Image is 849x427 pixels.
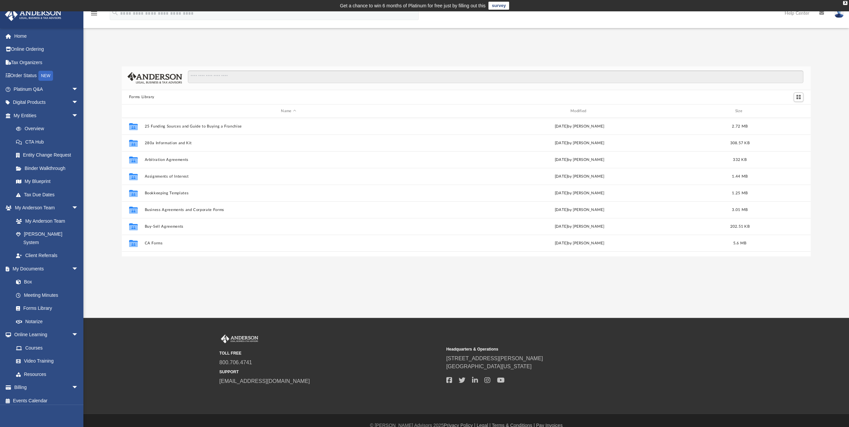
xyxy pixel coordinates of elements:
[144,124,432,129] button: 25 Funding Sources and Guide to Buying a Franchise
[72,96,85,110] span: arrow_drop_down
[435,174,723,180] div: [DATE] by [PERSON_NAME]
[5,96,88,109] a: Digital Productsarrow_drop_down
[111,9,119,16] i: search
[5,29,88,43] a: Home
[726,108,753,114] div: Size
[220,350,442,356] small: TOLL FREE
[9,149,88,162] a: Entity Change Request
[144,191,432,195] button: Bookkeeping Templates
[220,378,310,384] a: [EMAIL_ADDRESS][DOMAIN_NAME]
[5,82,88,96] a: Platinum Q&Aarrow_drop_down
[340,2,486,10] div: Get a chance to win 6 months of Platinum for free just by filling out this
[220,369,442,375] small: SUPPORT
[144,108,432,114] div: Name
[5,109,88,122] a: My Entitiesarrow_drop_down
[9,175,85,188] a: My Blueprint
[435,124,723,130] div: [DATE] by [PERSON_NAME]
[5,394,88,407] a: Events Calendar
[125,108,141,114] div: id
[730,141,749,145] span: 308.57 KB
[9,122,88,136] a: Overview
[9,288,85,302] a: Meeting Minutes
[732,208,748,212] span: 3.01 MB
[220,360,252,365] a: 800.706.4741
[144,241,432,245] button: CA Forms
[129,94,154,100] button: Forms Library
[732,191,748,195] span: 1.25 MB
[834,8,844,18] img: User Pic
[5,69,88,83] a: Order StatusNEW
[122,118,811,256] div: grid
[446,356,543,361] a: [STREET_ADDRESS][PERSON_NAME]
[5,201,85,215] a: My Anderson Teamarrow_drop_down
[72,109,85,123] span: arrow_drop_down
[9,368,85,381] a: Resources
[435,224,723,230] div: [DATE] by [PERSON_NAME]
[9,315,85,328] a: Notarize
[144,224,432,229] button: Buy-Sell Agreements
[9,341,85,355] a: Courses
[5,328,85,342] a: Online Learningarrow_drop_down
[144,141,432,145] button: 280a Information and Kit
[435,240,723,246] div: [DATE] by [PERSON_NAME]
[72,381,85,395] span: arrow_drop_down
[730,225,749,228] span: 202.51 KB
[733,158,747,162] span: 332 KB
[9,135,88,149] a: CTA Hub
[5,381,88,394] a: Billingarrow_drop_down
[5,43,88,56] a: Online Ordering
[72,262,85,276] span: arrow_drop_down
[446,346,669,352] small: Headquarters & Operations
[9,188,88,201] a: Tax Due Dates
[435,157,723,163] div: [DATE] by [PERSON_NAME]
[72,82,85,96] span: arrow_drop_down
[9,162,88,175] a: Binder Walkthrough
[144,174,432,179] button: Assignments of Interest
[220,335,260,343] img: Anderson Advisors Platinum Portal
[756,108,803,114] div: id
[9,355,82,368] a: Video Training
[732,175,748,178] span: 1.44 MB
[144,208,432,212] button: Business Agreements and Corporate Forms
[435,140,723,146] div: [DATE] by [PERSON_NAME]
[9,249,85,262] a: Client Referrals
[9,214,82,228] a: My Anderson Team
[488,2,509,10] a: survey
[843,1,847,5] div: close
[794,92,804,102] button: Switch to Grid View
[144,158,432,162] button: Arbitration Agreements
[446,364,532,369] a: [GEOGRAPHIC_DATA][US_STATE]
[72,328,85,342] span: arrow_drop_down
[9,228,85,249] a: [PERSON_NAME] System
[435,108,724,114] div: Modified
[5,56,88,69] a: Tax Organizers
[435,190,723,196] div: [DATE] by [PERSON_NAME]
[72,201,85,215] span: arrow_drop_down
[188,70,803,83] input: Search files and folders
[90,9,98,17] i: menu
[90,13,98,17] a: menu
[732,125,748,128] span: 2.72 MB
[5,262,85,275] a: My Documentsarrow_drop_down
[38,71,53,81] div: NEW
[435,207,723,213] div: [DATE] by [PERSON_NAME]
[733,241,746,245] span: 5.6 MB
[9,302,82,315] a: Forms Library
[9,275,82,289] a: Box
[3,8,63,21] img: Anderson Advisors Platinum Portal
